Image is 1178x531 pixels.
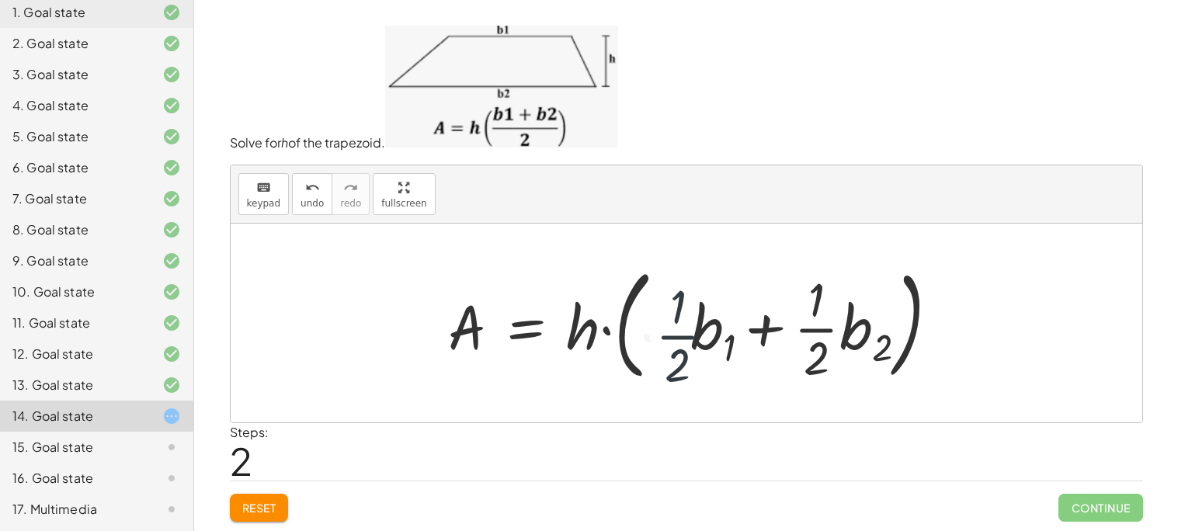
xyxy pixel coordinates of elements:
[281,134,288,151] em: h
[162,469,181,488] i: Task not started.
[162,283,181,301] i: Task finished and correct.
[292,173,332,215] button: undoundo
[12,65,137,84] div: 3. Goal state
[12,469,137,488] div: 16. Goal state
[162,220,181,239] i: Task finished and correct.
[305,179,320,197] i: undo
[332,173,370,215] button: redoredo
[238,173,290,215] button: keyboardkeypad
[12,314,137,332] div: 11. Goal state
[12,500,137,519] div: 17. Multimedia
[12,220,137,239] div: 8. Goal state
[301,198,324,209] span: undo
[162,158,181,177] i: Task finished and correct.
[242,501,276,515] span: Reset
[340,198,361,209] span: redo
[12,34,137,53] div: 2. Goal state
[162,438,181,456] i: Task not started.
[162,96,181,115] i: Task finished and correct.
[12,158,137,177] div: 6. Goal state
[162,34,181,53] i: Task finished and correct.
[162,252,181,270] i: Task finished and correct.
[12,189,137,208] div: 7. Goal state
[12,345,137,363] div: 12. Goal state
[343,179,358,197] i: redo
[162,407,181,425] i: Task started.
[12,127,137,146] div: 5. Goal state
[256,179,271,197] i: keyboard
[162,65,181,84] i: Task finished and correct.
[230,494,289,522] button: Reset
[12,438,137,456] div: 15. Goal state
[247,198,281,209] span: keypad
[230,26,1143,151] p: Solve for of the trapezoid.
[385,26,618,147] img: d8b257fcbaa687ec40620b99424afde80053ef707aa0c2280180152d8d2d1a27.png
[381,198,426,209] span: fullscreen
[12,283,137,301] div: 10. Goal state
[12,252,137,270] div: 9. Goal state
[162,127,181,146] i: Task finished and correct.
[12,3,137,22] div: 1. Goal state
[230,437,252,484] span: 2
[12,376,137,394] div: 13. Goal state
[162,3,181,22] i: Task finished and correct.
[12,96,137,115] div: 4. Goal state
[162,314,181,332] i: Task finished and correct.
[162,345,181,363] i: Task finished and correct.
[162,376,181,394] i: Task finished and correct.
[12,407,137,425] div: 14. Goal state
[373,173,435,215] button: fullscreen
[162,189,181,208] i: Task finished and correct.
[230,424,269,440] label: Steps:
[162,500,181,519] i: Task not started.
